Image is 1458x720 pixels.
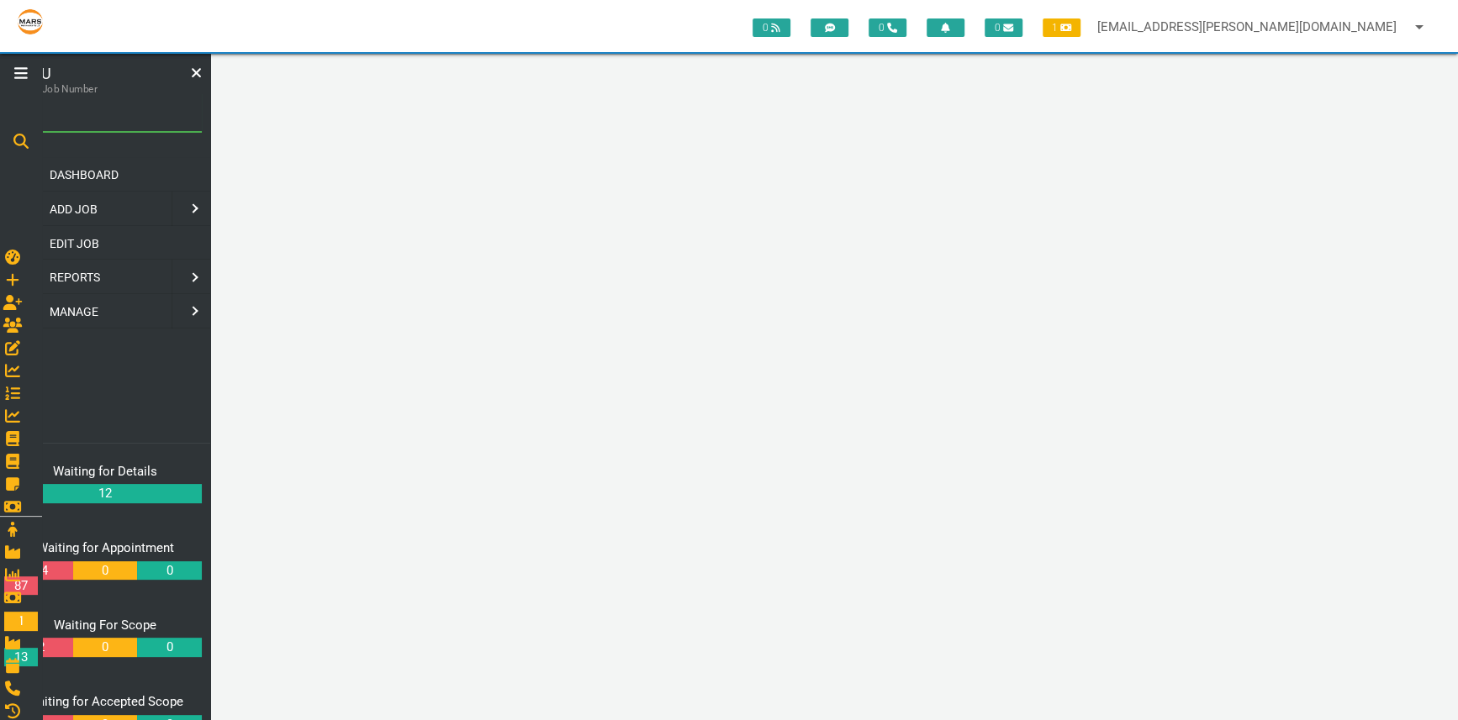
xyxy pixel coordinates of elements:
a: 12 [8,484,202,503]
a: Waiting For Scope [54,618,156,633]
span: DASHBOARD [50,168,119,181]
img: s3file [17,8,44,35]
span: ADD JOB [50,202,98,216]
a: 0 [137,561,201,581]
a: Waiting for Appointment [37,540,174,555]
a: 0 [137,638,201,657]
span: 0 [985,18,1022,37]
span: MANAGE [50,305,98,318]
span: 0 [753,18,790,37]
span: REPORTS [50,271,100,284]
a: 0 [73,638,137,657]
span: EDIT JOB [50,236,99,250]
span: 1 [1043,18,1080,37]
main: Not found [42,54,1458,90]
label: Search Job Number [8,81,163,97]
a: Waiting for Accepted Scope [27,694,183,709]
a: Waiting for Details [53,464,157,479]
a: 0 [73,561,137,581]
span: 0 [869,18,906,37]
